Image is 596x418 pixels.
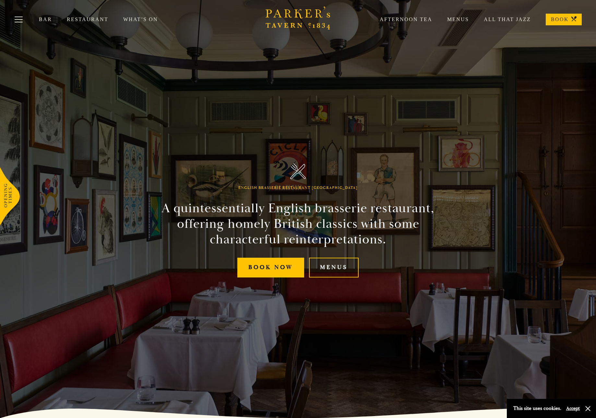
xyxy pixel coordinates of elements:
button: Close and accept [585,405,591,412]
p: This site uses cookies. [513,404,561,413]
a: Book Now [237,258,304,277]
a: Menus [309,258,359,277]
h1: English Brasserie Restaurant [GEOGRAPHIC_DATA] [238,186,358,190]
button: Accept [566,405,580,412]
img: Parker's Tavern Brasserie Cambridge [290,163,306,179]
h2: A quintessentially English brasserie restaurant, offering homely British classics with some chara... [150,201,446,247]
